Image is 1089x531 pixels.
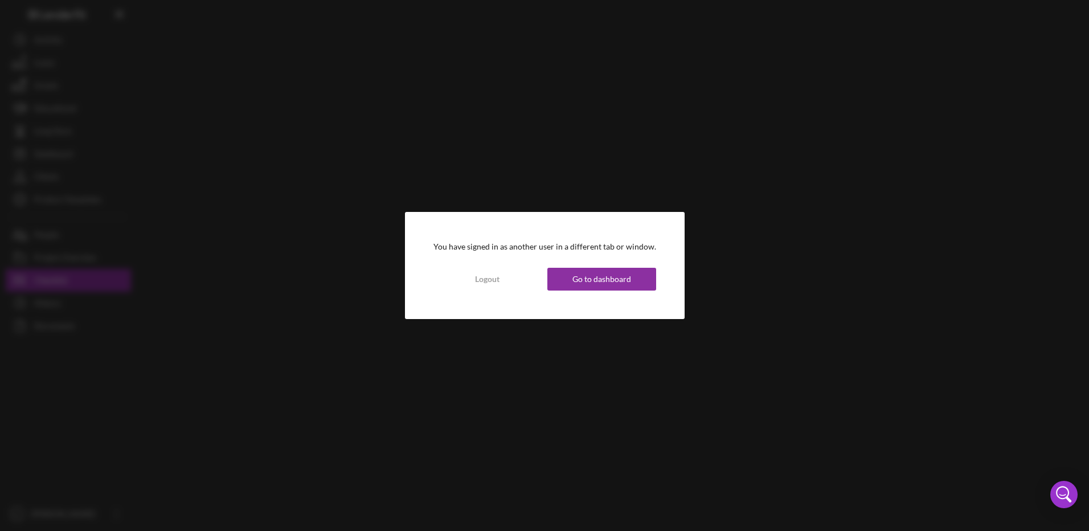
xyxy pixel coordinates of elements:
[572,268,631,291] div: Go to dashboard
[547,268,656,291] button: Go to dashboard
[433,268,542,291] button: Logout
[433,240,656,253] p: You have signed in as another user in a different tab or window.
[475,268,500,291] div: Logout
[1050,481,1078,508] div: Open Intercom Messenger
